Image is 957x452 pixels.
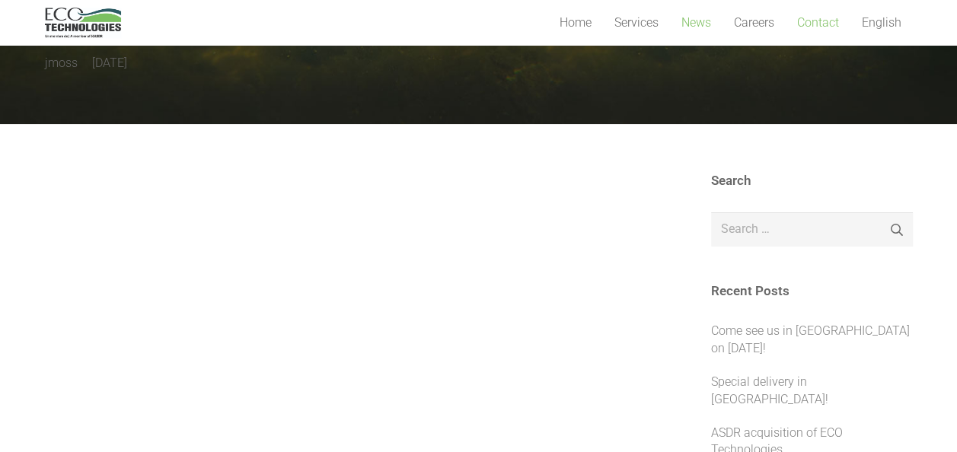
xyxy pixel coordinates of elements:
[560,15,592,30] span: Home
[734,15,774,30] span: Careers
[45,8,121,38] a: logo_EcoTech_ASDR_RGB
[45,51,78,75] a: jmoss
[92,51,127,75] time: 8 December 2021 at 01:18:22 America/Moncton
[711,283,913,298] h3: Recent Posts
[797,15,839,30] span: Contact
[681,15,711,30] span: News
[711,374,828,406] a: Special delivery in [GEOGRAPHIC_DATA]!
[711,323,910,355] a: Come see us in [GEOGRAPHIC_DATA] on [DATE]!
[614,15,659,30] span: Services
[862,15,901,30] span: English
[711,173,913,188] h3: Search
